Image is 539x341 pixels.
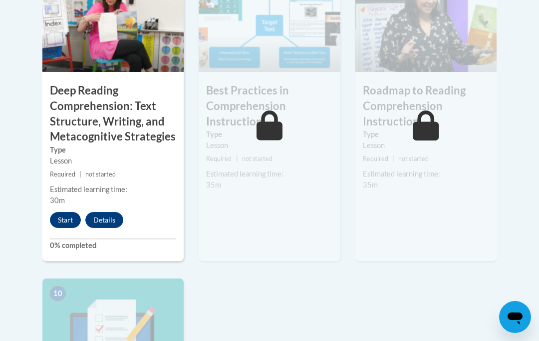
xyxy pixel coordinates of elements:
h3: Deep Reading Comprehension: Text Structure, Writing, and Metacognitive Strategies [42,83,184,144]
button: Start [50,212,81,228]
iframe: Button to launch messaging window [499,301,531,333]
div: Estimated learning time: [50,184,176,195]
label: Type [50,144,176,155]
span: | [392,155,394,162]
label: 0% completed [50,240,176,251]
button: Details [85,212,123,228]
div: Estimated learning time: [206,168,332,179]
div: Lesson [206,140,332,151]
span: 35m [206,180,221,189]
div: Lesson [50,155,176,166]
span: not started [242,155,272,162]
label: Type [363,129,489,140]
h3: Best Practices in Comprehension Instruction [199,83,340,129]
h3: Roadmap to Reading Comprehension Instruction [355,83,497,129]
span: Required [50,170,75,178]
span: not started [85,170,116,178]
span: 35m [363,180,378,189]
span: not started [398,155,429,162]
div: Lesson [363,140,489,151]
span: Required [363,155,388,162]
span: 30m [50,196,65,204]
div: Estimated learning time: [363,168,489,179]
span: Required [206,155,232,162]
span: | [236,155,238,162]
label: Type [206,129,332,140]
span: 10 [50,286,66,301]
span: | [79,170,81,178]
